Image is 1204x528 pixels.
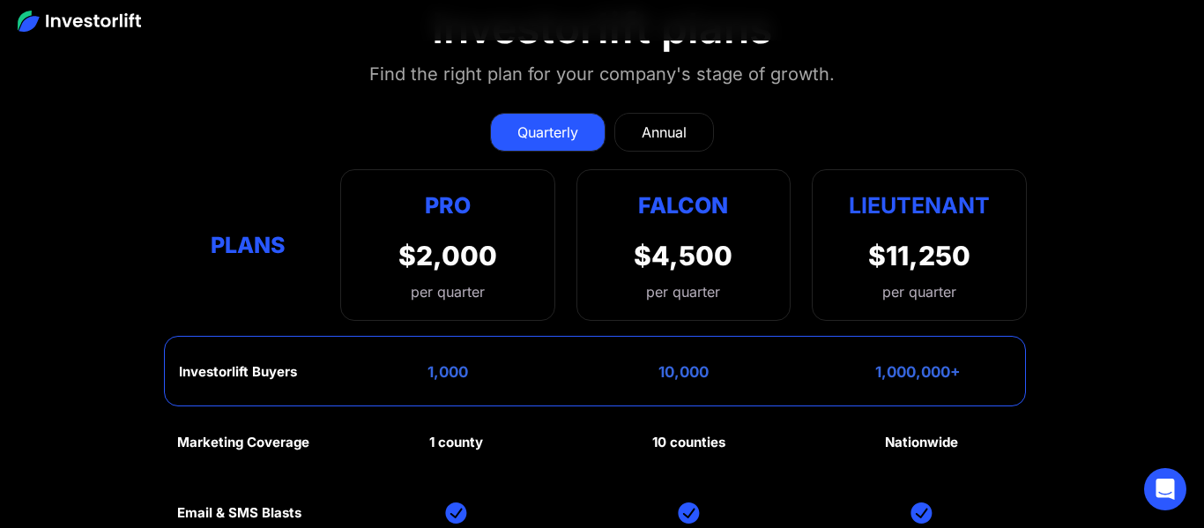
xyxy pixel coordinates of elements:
div: Investorlift plans [432,3,772,54]
div: per quarter [882,281,956,302]
div: Pro [398,188,497,222]
div: per quarter [398,281,497,302]
div: Open Intercom Messenger [1144,468,1186,510]
div: $11,250 [868,240,970,271]
div: Quarterly [517,122,578,143]
div: 10,000 [658,363,709,381]
div: Falcon [638,188,728,222]
div: $2,000 [398,240,497,271]
div: 1 county [429,435,483,450]
div: 1,000,000+ [875,363,961,381]
div: Investorlift Buyers [179,364,297,380]
div: Find the right plan for your company's stage of growth. [369,60,835,88]
div: Email & SMS Blasts [177,505,301,521]
strong: Lieutenant [849,192,990,219]
div: Nationwide [885,435,958,450]
div: $4,500 [634,240,732,271]
div: 1,000 [427,363,468,381]
div: 10 counties [652,435,725,450]
div: Plans [177,228,319,263]
div: Annual [642,122,687,143]
div: per quarter [646,281,720,302]
div: Marketing Coverage [177,435,309,450]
